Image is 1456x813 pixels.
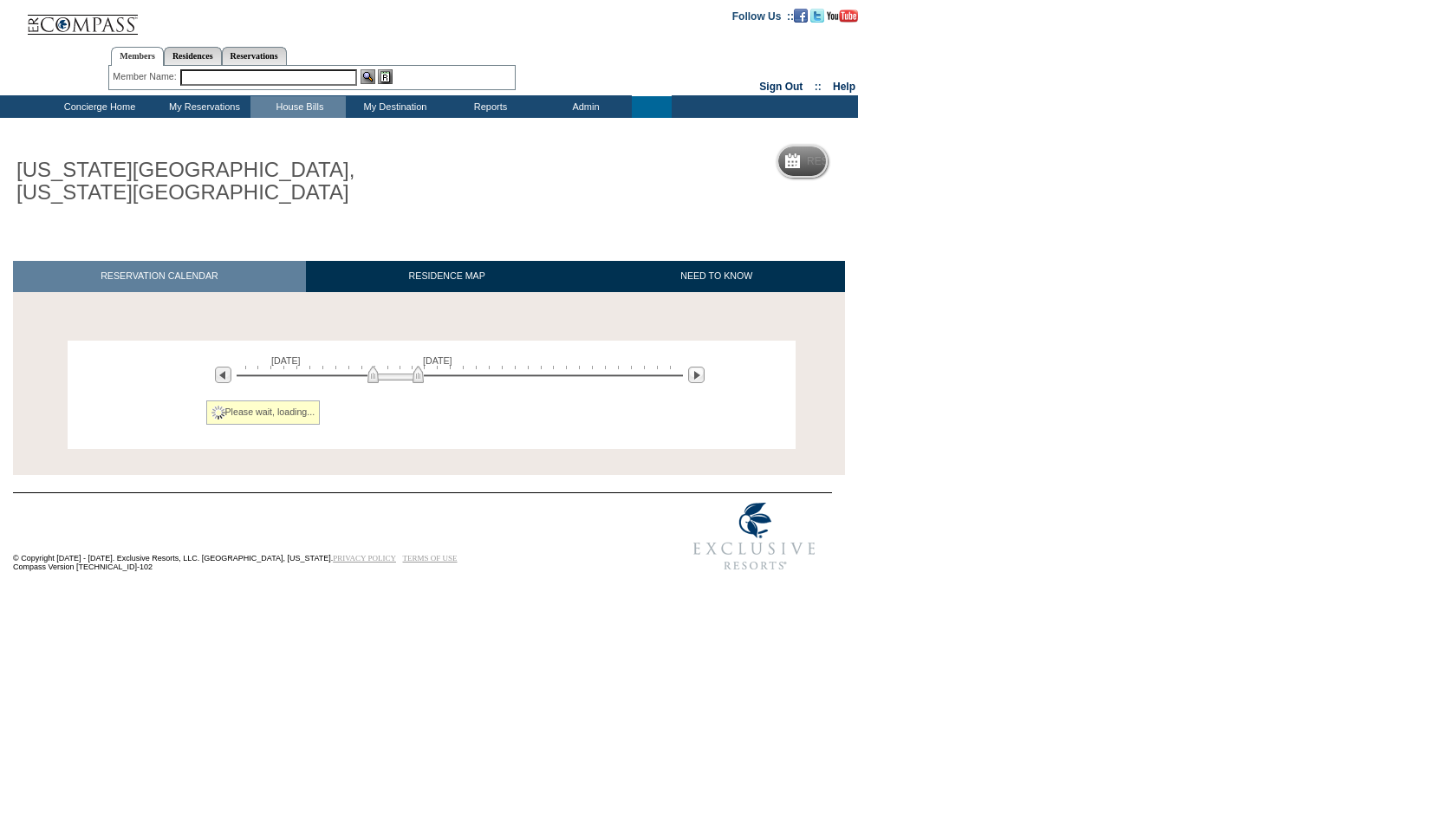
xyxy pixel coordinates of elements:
[346,96,441,118] td: My Destination
[441,96,536,118] td: Reports
[306,261,588,291] a: RESIDENCE MAP
[111,47,164,66] a: Members
[807,156,939,167] h5: Reservation Calendar
[333,554,396,563] a: PRIVACY POLICY
[759,81,803,93] a: Sign Out
[588,261,845,291] a: NEED TO KNOW
[215,367,231,383] img: Previous
[211,406,225,420] img: spinner2.gif
[794,9,808,23] img: Become our fan on Facebook
[732,9,794,23] td: Follow Us ::
[13,261,306,291] a: RESERVATION CALENDAR
[41,96,155,118] td: Concierge Home
[164,47,222,65] a: Residences
[250,96,346,118] td: House Bills
[222,47,287,65] a: Reservations
[677,493,832,580] img: Exclusive Resorts
[810,10,824,20] a: Follow us on Twitter
[155,96,250,118] td: My Reservations
[206,400,321,425] div: Please wait, loading...
[378,69,393,84] img: Reservations
[13,155,401,208] h1: [US_STATE][GEOGRAPHIC_DATA], [US_STATE][GEOGRAPHIC_DATA]
[536,96,632,118] td: Admin
[827,10,858,23] img: Subscribe to our YouTube Channel
[810,9,824,23] img: Follow us on Twitter
[827,10,858,20] a: Subscribe to our YouTube Channel
[271,355,301,366] span: [DATE]
[361,69,375,84] img: View
[346,71,360,85] img: npw-badge-icon-locked.svg
[13,494,620,580] td: © Copyright [DATE] - [DATE]. Exclusive Resorts, LLC. [GEOGRAPHIC_DATA], [US_STATE]. Compass Versi...
[815,81,822,93] span: ::
[403,554,458,563] a: TERMS OF USE
[794,10,808,20] a: Become our fan on Facebook
[833,81,855,93] a: Help
[423,355,452,366] span: [DATE]
[688,367,705,383] img: Next
[113,69,179,84] div: Member Name:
